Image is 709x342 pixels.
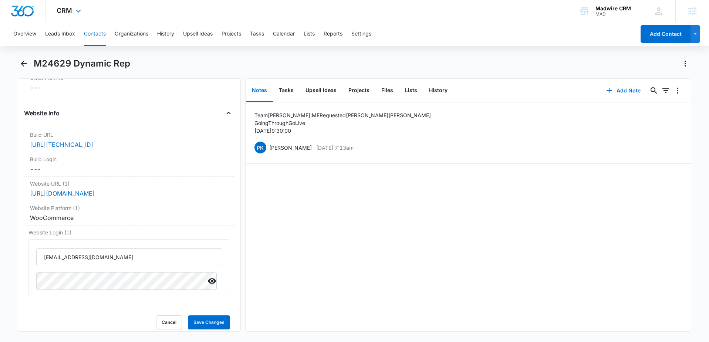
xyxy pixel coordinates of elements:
div: WooCommerce [30,213,229,222]
button: Lists [399,79,423,102]
span: CRM [57,7,72,14]
button: Tasks [250,22,264,46]
button: Cancel [156,315,182,329]
button: Settings [351,22,371,46]
button: History [423,79,453,102]
button: Filters [660,85,672,96]
button: Upsell Ideas [183,22,213,46]
button: Calendar [273,22,295,46]
button: Add Note [599,82,648,99]
button: History [157,22,174,46]
div: account id [595,11,631,17]
dd: --- [30,83,229,92]
button: Files [375,79,399,102]
a: [URL][DOMAIN_NAME] [30,190,95,197]
label: Website Login (1) [28,228,230,236]
p: Going Through GoLive [254,119,431,127]
button: Search... [648,85,660,96]
label: Build URL [30,131,229,139]
div: Other AU Info--- [24,71,234,95]
label: Build Login [30,155,229,163]
button: Lists [304,22,315,46]
button: Overview [13,22,36,46]
div: --- [30,165,229,173]
label: Website URL (1) [30,180,229,187]
div: Build URL[URL][TECHNICAL_ID] [24,128,234,152]
div: Build Login--- [24,152,234,177]
button: Organizations [115,22,148,46]
button: Upsell Ideas [300,79,342,102]
p: Team [PERSON_NAME]: ME Requested [PERSON_NAME] [PERSON_NAME] [254,111,431,119]
p: [PERSON_NAME] [269,144,312,152]
p: [DATE] 9:30:00 [254,127,431,135]
div: Website Platform (1)WooCommerce [24,201,234,226]
button: Actions [679,58,691,70]
div: Website URL (1)[URL][DOMAIN_NAME] [24,177,234,201]
label: Website Platform (1) [30,204,229,212]
div: account name [595,6,631,11]
button: Tasks [273,79,300,102]
button: Projects [342,79,375,102]
span: PK [254,142,266,153]
button: Show [206,275,218,287]
p: [DATE] 7:13am [316,144,354,152]
button: Save Changes [188,315,230,329]
input: Username [36,248,222,266]
a: [URL][TECHNICAL_ID] [30,141,93,148]
button: Projects [222,22,241,46]
button: Back [18,58,29,70]
button: Notes [246,79,273,102]
h1: M24629 Dynamic Rep [34,58,130,69]
button: Close [223,107,234,119]
button: Reports [324,22,342,46]
h4: Website Info [24,109,60,118]
button: Contacts [84,22,106,46]
button: Overflow Menu [672,85,683,96]
button: Add Contact [641,25,691,43]
button: Leads Inbox [45,22,75,46]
